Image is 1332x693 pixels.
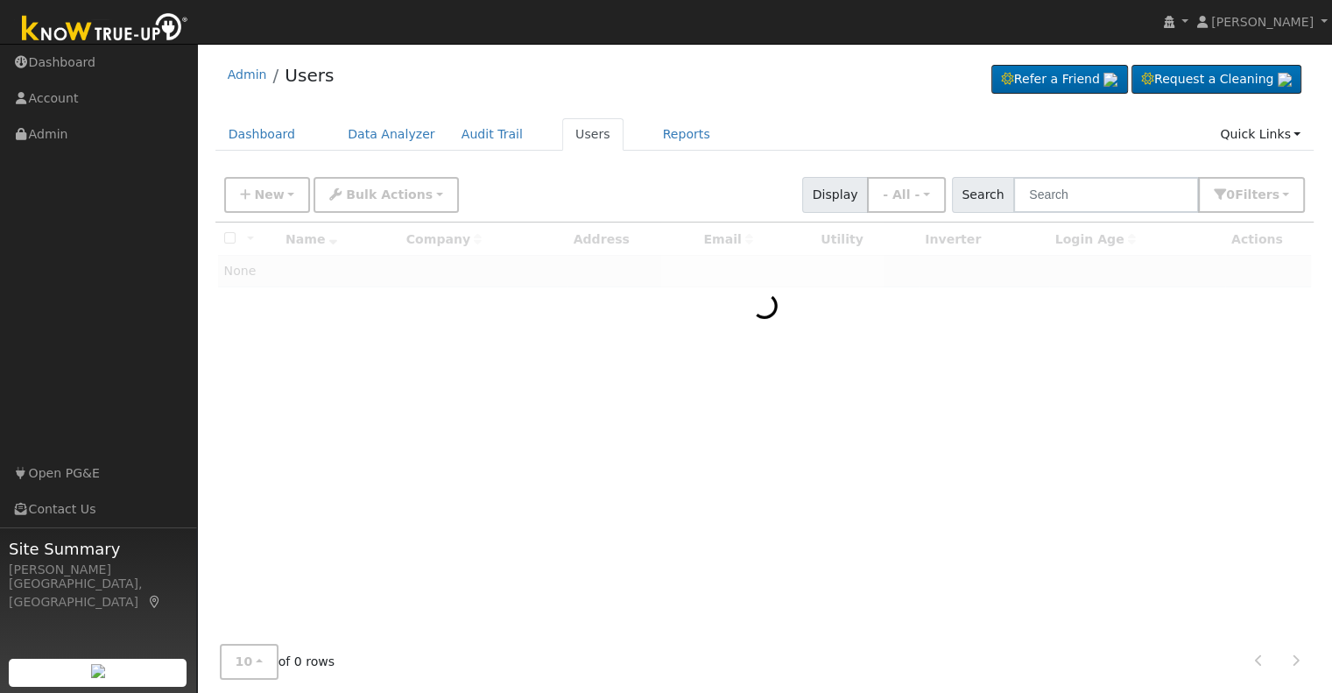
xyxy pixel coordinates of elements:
[1211,15,1314,29] span: [PERSON_NAME]
[1131,65,1301,95] a: Request a Cleaning
[9,575,187,612] div: [GEOGRAPHIC_DATA], [GEOGRAPHIC_DATA]
[9,561,187,579] div: [PERSON_NAME]
[285,65,334,86] a: Users
[9,537,187,561] span: Site Summary
[236,654,253,668] span: 10
[220,644,335,680] span: of 0 rows
[952,177,1014,213] span: Search
[335,118,448,151] a: Data Analyzer
[228,67,267,81] a: Admin
[867,177,946,213] button: - All -
[991,65,1128,95] a: Refer a Friend
[1013,177,1199,213] input: Search
[215,118,309,151] a: Dashboard
[147,595,163,609] a: Map
[220,644,278,680] button: 10
[1103,73,1117,87] img: retrieve
[314,177,458,213] button: Bulk Actions
[1272,187,1279,202] span: s
[91,664,105,678] img: retrieve
[13,10,197,49] img: Know True-Up
[1235,187,1279,202] span: Filter
[448,118,536,151] a: Audit Trail
[1278,73,1292,87] img: retrieve
[1198,177,1305,213] button: 0Filters
[346,187,433,202] span: Bulk Actions
[562,118,624,151] a: Users
[224,177,311,213] button: New
[650,118,723,151] a: Reports
[1207,118,1314,151] a: Quick Links
[254,187,284,202] span: New
[802,177,868,213] span: Display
